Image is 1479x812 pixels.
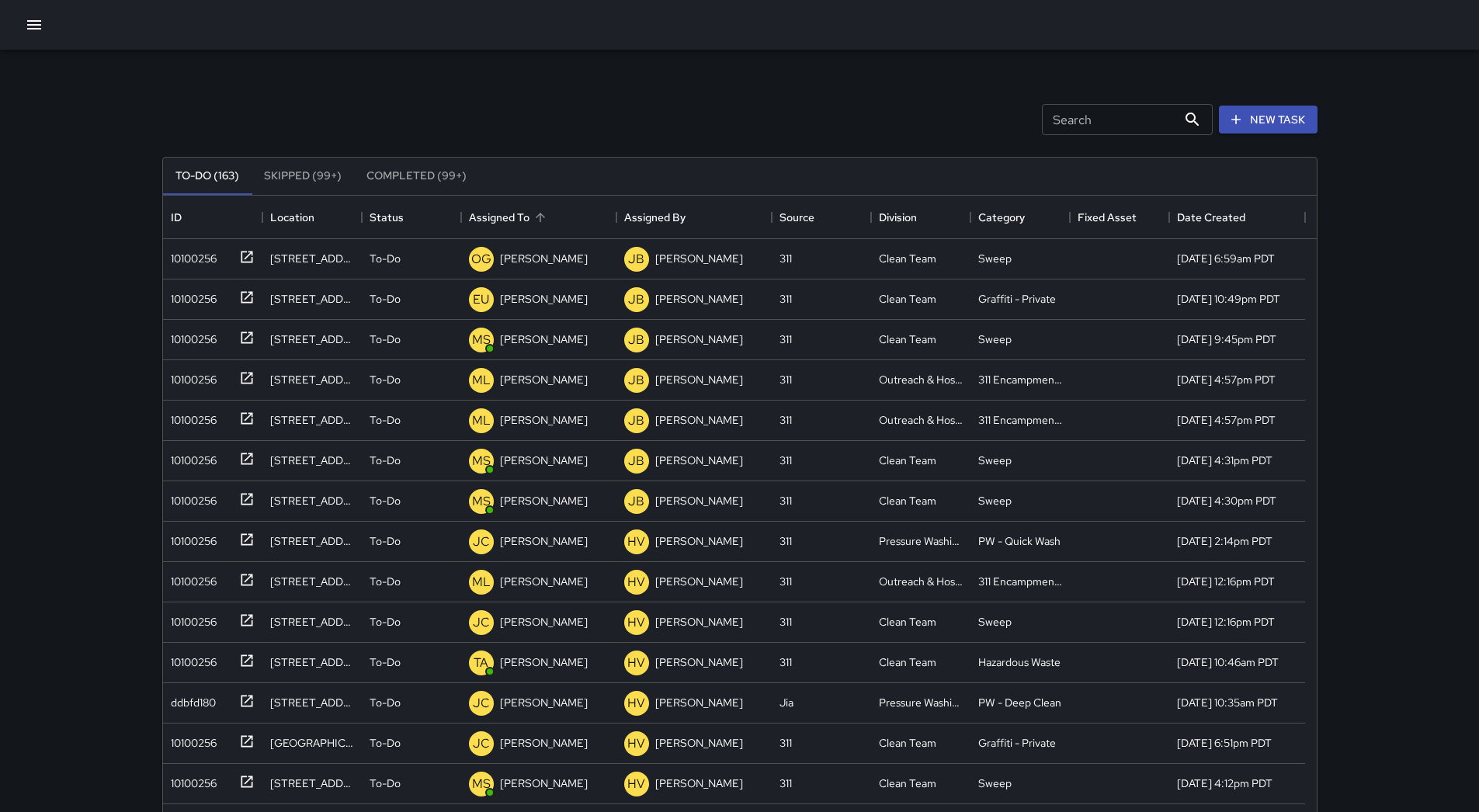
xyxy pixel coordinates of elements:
p: [PERSON_NAME] [500,533,588,549]
p: To-Do [370,251,401,266]
div: 10100256 [165,366,217,387]
div: 55 South Van Ness Avenue [270,776,354,791]
p: [PERSON_NAME] [655,654,743,670]
p: [PERSON_NAME] [655,251,743,266]
div: Division [871,196,970,239]
div: Category [970,196,1070,239]
div: Location [262,196,362,239]
div: 9/5/2025, 6:51pm PDT [1177,735,1272,751]
p: HV [627,613,645,632]
div: 311 [779,735,792,751]
p: To-Do [370,412,401,428]
div: Clean Team [879,291,936,307]
div: 9/5/2025, 4:12pm PDT [1177,776,1272,791]
div: Clean Team [879,735,936,751]
div: 130 8th Street [270,453,354,468]
div: 508 Natoma Street [270,251,354,266]
p: [PERSON_NAME] [655,695,743,710]
div: 9/6/2025, 10:35am PDT [1177,695,1278,710]
p: To-Do [370,493,401,508]
div: 10100256 [165,406,217,428]
div: 311 [779,533,792,549]
div: Pressure Washing [879,533,963,549]
p: [PERSON_NAME] [655,735,743,751]
div: Source [779,196,814,239]
div: ID [163,196,262,239]
div: 743a Minna Street [270,493,354,508]
div: Clean Team [879,776,936,791]
div: 311 [779,291,792,307]
div: PW - Quick Wash [978,533,1061,549]
p: To-Do [370,331,401,347]
div: 9/6/2025, 4:57pm PDT [1177,372,1276,387]
p: HV [627,573,645,592]
div: Assigned To [461,196,616,239]
div: 64a Harriet Street [270,412,354,428]
div: Sweep [978,453,1012,468]
p: To-Do [370,291,401,307]
div: 1035 Mission Street [270,533,354,549]
div: Assigned By [616,196,772,239]
div: 311 [779,372,792,387]
p: [PERSON_NAME] [655,372,743,387]
p: [PERSON_NAME] [655,574,743,589]
p: [PERSON_NAME] [655,291,743,307]
div: 311 [779,654,792,670]
div: 10100256 [165,446,217,468]
div: Sweep [978,776,1012,791]
div: 9/7/2025, 6:59am PDT [1177,251,1275,266]
div: Fixed Asset [1070,196,1169,239]
div: 10100256 [165,285,217,307]
div: 901 Market Street [270,291,354,307]
div: Graffiti - Private [978,291,1056,307]
p: [PERSON_NAME] [500,412,588,428]
p: JC [473,613,490,632]
p: JB [628,411,644,430]
p: TA [474,654,488,672]
div: Sweep [978,493,1012,508]
div: Location [270,196,314,239]
div: 9/6/2025, 4:57pm PDT [1177,412,1276,428]
p: To-Do [370,574,401,589]
div: 10100256 [165,729,217,751]
div: Clean Team [879,614,936,630]
div: 10100256 [165,567,217,589]
div: 475 Minna Street [270,574,354,589]
p: [PERSON_NAME] [500,735,588,751]
div: Outreach & Hospitality [879,412,963,428]
div: Outreach & Hospitality [879,574,963,589]
div: 311 Encampments [978,574,1062,589]
div: Date Created [1177,196,1245,239]
p: OG [471,250,491,269]
div: 311 [779,251,792,266]
p: JB [628,371,644,390]
div: Graffiti - Private [978,735,1056,751]
p: HV [627,654,645,672]
div: 311 [779,776,792,791]
p: To-Do [370,776,401,791]
div: Clean Team [879,493,936,508]
div: 9/6/2025, 12:16pm PDT [1177,614,1275,630]
p: To-Do [370,533,401,549]
p: MS [472,775,491,793]
div: PW - Deep Clean [978,695,1061,710]
p: To-Do [370,654,401,670]
p: [PERSON_NAME] [500,372,588,387]
p: JB [628,452,644,470]
p: [PERSON_NAME] [500,776,588,791]
div: 160 6th Street [270,614,354,630]
p: To-Do [370,614,401,630]
div: Date Created [1169,196,1305,239]
p: [PERSON_NAME] [500,251,588,266]
p: ML [472,371,491,390]
div: 9/6/2025, 4:30pm PDT [1177,493,1276,508]
p: [PERSON_NAME] [655,533,743,549]
div: 10100256 [165,245,217,266]
p: JB [628,492,644,511]
div: 311 [779,574,792,589]
div: Hazardous Waste [978,654,1061,670]
div: 761 Minna Street [270,331,354,347]
p: ML [472,411,491,430]
div: Pressure Washing [879,695,963,710]
p: [PERSON_NAME] [500,574,588,589]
